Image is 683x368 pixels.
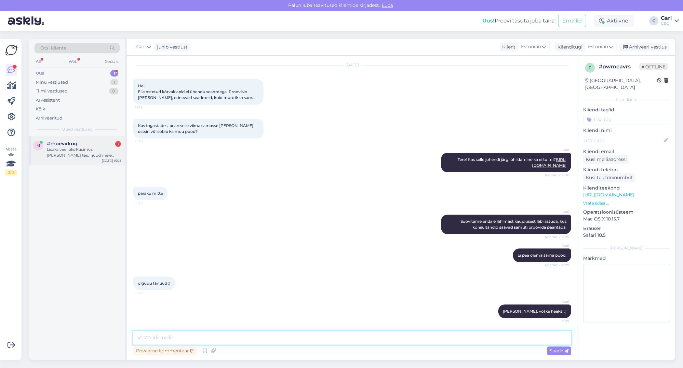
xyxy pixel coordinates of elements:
[583,225,670,232] p: Brauser
[599,63,639,71] div: # pwmeavrs
[583,185,670,191] p: Klienditeekond
[661,16,679,26] a: GarlC&C
[555,44,583,50] div: Klienditugi
[138,123,254,134] span: Kas tagastades, pean selle viima samasse [PERSON_NAME] ostsin või sobib ka muu pood?
[545,262,569,267] span: Nähtud ✓ 15:19
[583,127,670,134] p: Kliendi nimi
[135,201,160,205] span: 15:18
[619,43,669,51] div: Arhiveeri vestlus
[583,166,670,173] p: Kliendi telefon
[503,309,567,314] span: [PERSON_NAME], võtke heaks! :)
[138,281,170,286] span: olguuu tänuud :)
[545,243,569,248] span: Garl
[36,143,40,148] span: m
[482,18,495,24] b: Uus!
[583,148,670,155] p: Kliendi email
[482,17,556,25] div: Proovi tasuta juba täna:
[36,115,62,121] div: Arhiveeritud
[458,157,567,168] span: Tere! Kas selle juhendi järgi ühildamine ka ei toimi?
[135,290,160,295] span: 15:19
[521,43,541,50] span: Estonian
[36,88,68,94] div: Tiimi vestlused
[109,88,118,94] div: 0
[135,105,160,110] span: 15:16
[138,83,256,100] span: Hei, Eile ostetud kõrvaklapid ei ühendu seadmega. Proovisin [PERSON_NAME], erinevaid seadmeid, ku...
[47,141,77,147] span: #moevxkoq
[36,97,60,104] div: AI Assistent
[583,255,670,262] p: Märkmed
[583,173,636,182] div: Küsi telefoninumbrit
[34,57,42,66] div: All
[588,43,608,50] span: Estonian
[461,219,568,230] span: Soovitame endale lähimast kauplusest läbi astuda, kus konsultandid saavad samuti proovida paaritada.
[5,146,17,176] div: Vaata siia
[545,299,569,304] span: Garl
[36,79,68,86] div: Minu vestlused
[583,209,670,216] p: Operatsioonisüsteem
[583,245,670,251] div: [PERSON_NAME]
[545,234,569,239] span: Nähtud ✓ 15:19
[545,173,569,177] span: Nähtud ✓ 15:18
[639,63,668,70] span: Offline
[135,139,160,144] span: 15:18
[545,148,569,152] span: Garl
[5,44,18,56] img: Askly Logo
[594,15,634,27] div: Aktiivne
[500,44,516,50] div: Klient
[36,70,44,77] div: Uus
[40,45,66,51] span: Otsi kliente
[133,62,571,68] div: [DATE]
[558,15,586,27] button: Emailid
[583,155,629,164] div: Küsi meiliaadressi
[138,191,163,196] span: paraku mitte
[583,106,670,113] p: Kliendi tag'id
[36,106,45,112] div: Kõik
[380,2,395,8] span: Luba
[583,216,670,222] p: Mac OS X 10.15.7
[583,115,670,124] input: Lisa tag
[67,57,79,66] div: Web
[104,57,120,66] div: Socials
[583,200,670,206] p: Vaata edasi ...
[102,158,121,163] div: [DATE] 15:21
[517,253,567,258] span: Ei pea olema sama pood.
[136,43,146,50] span: Garl
[62,126,92,132] span: Uued vestlused
[133,347,197,355] div: Privaatne kommentaar
[154,44,188,50] div: juhib vestlust
[110,70,118,77] div: 1
[545,318,569,323] span: 15:19
[661,21,672,26] div: C&C
[47,147,121,158] div: Lisaks veel üks küsimus. [PERSON_NAME] teid nüüd meie ettevõtte "AS TFTAK" Apple Business Manager...
[5,170,17,176] div: 2 / 3
[115,141,121,147] div: 1
[545,209,569,214] span: Garl
[649,16,658,25] div: G
[583,97,670,103] div: Kliendi info
[550,348,569,354] span: Saada
[583,192,634,198] a: [URL][DOMAIN_NAME]
[585,77,657,91] div: [GEOGRAPHIC_DATA], [GEOGRAPHIC_DATA]
[589,65,592,70] span: p
[583,232,670,239] p: Safari 18.5
[661,16,672,21] div: Garl
[110,79,118,86] div: 1
[583,137,663,144] input: Lisa nimi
